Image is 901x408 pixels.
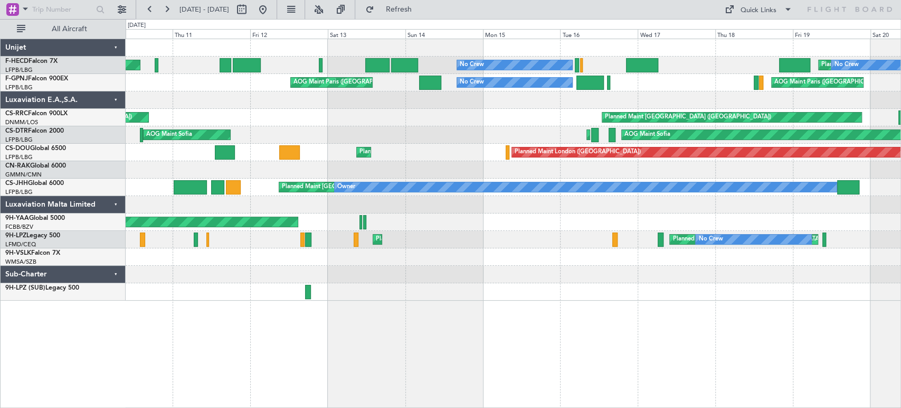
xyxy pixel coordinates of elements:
a: DNMM/LOS [5,118,38,126]
div: Sat 13 [328,29,405,39]
div: No Crew [460,75,484,90]
span: 9H-YAA [5,215,29,221]
div: Planned Maint London ([GEOGRAPHIC_DATA]) [515,144,641,160]
span: Refresh [376,6,421,13]
div: Wed 17 [638,29,715,39]
span: CS-JHH [5,180,28,187]
a: LFMD/CEQ [5,240,36,248]
a: LFPB/LBG [5,188,33,196]
span: 9H-LPZ (SUB) [5,285,45,291]
div: No Crew [460,57,484,73]
div: Sun 14 [405,29,483,39]
a: CS-DTRFalcon 2000 [5,128,64,134]
button: Quick Links [719,1,798,18]
span: F-HECD [5,58,29,64]
div: [DATE] [128,21,146,30]
div: AOG Maint Sofia [624,127,670,143]
div: Wed 10 [95,29,173,39]
div: AOG Maint Paris ([GEOGRAPHIC_DATA]) [293,75,404,90]
div: Mon 15 [483,29,561,39]
span: All Aircraft [27,25,111,33]
a: 9H-YAAGlobal 5000 [5,215,65,221]
div: Quick Links [741,5,776,16]
input: Trip Number [32,2,93,17]
div: Tue 16 [560,29,638,39]
div: Planned Maint [GEOGRAPHIC_DATA] ([GEOGRAPHIC_DATA]) [359,144,526,160]
span: [DATE] - [DATE] [179,5,229,14]
div: Planned Maint Cannes ([GEOGRAPHIC_DATA]) [376,231,501,247]
a: CS-RRCFalcon 900LX [5,110,68,117]
span: 9H-VSLK [5,250,31,256]
div: Thu 11 [173,29,250,39]
div: Planned Maint [GEOGRAPHIC_DATA] ([GEOGRAPHIC_DATA]) [282,179,448,195]
a: LFPB/LBG [5,153,33,161]
a: CS-JHHGlobal 6000 [5,180,64,187]
span: CS-DOU [5,145,30,152]
a: FCBB/BZV [5,223,33,231]
div: No Crew [698,231,723,247]
a: CS-DOUGlobal 6500 [5,145,66,152]
a: 9H-LPZLegacy 500 [5,233,60,239]
span: CS-RRC [5,110,28,117]
button: All Aircraft [12,21,115,38]
div: Fri 19 [793,29,870,39]
span: CN-RAK [5,163,30,169]
a: WMSA/SZB [5,258,36,266]
div: Owner [337,179,355,195]
a: GMMN/CMN [5,171,42,179]
div: AOG Maint Sofia [146,127,192,143]
div: No Crew [834,57,858,73]
div: Fri 12 [250,29,328,39]
a: F-GPNJFalcon 900EX [5,76,68,82]
a: 9H-VSLKFalcon 7X [5,250,60,256]
div: AOG Maint Paris ([GEOGRAPHIC_DATA]) [774,75,885,90]
a: LFPB/LBG [5,84,33,91]
a: CN-RAKGlobal 6000 [5,163,66,169]
a: 9H-LPZ (SUB)Legacy 500 [5,285,79,291]
div: Planned Maint [GEOGRAPHIC_DATA] ([GEOGRAPHIC_DATA]) [605,109,771,125]
div: Planned [GEOGRAPHIC_DATA] ([GEOGRAPHIC_DATA]) [672,231,822,247]
button: Refresh [361,1,424,18]
a: LFPB/LBG [5,66,33,74]
a: F-HECDFalcon 7X [5,58,58,64]
span: 9H-LPZ [5,233,26,239]
div: Thu 18 [715,29,793,39]
span: F-GPNJ [5,76,28,82]
a: LFPB/LBG [5,136,33,144]
span: CS-DTR [5,128,28,134]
